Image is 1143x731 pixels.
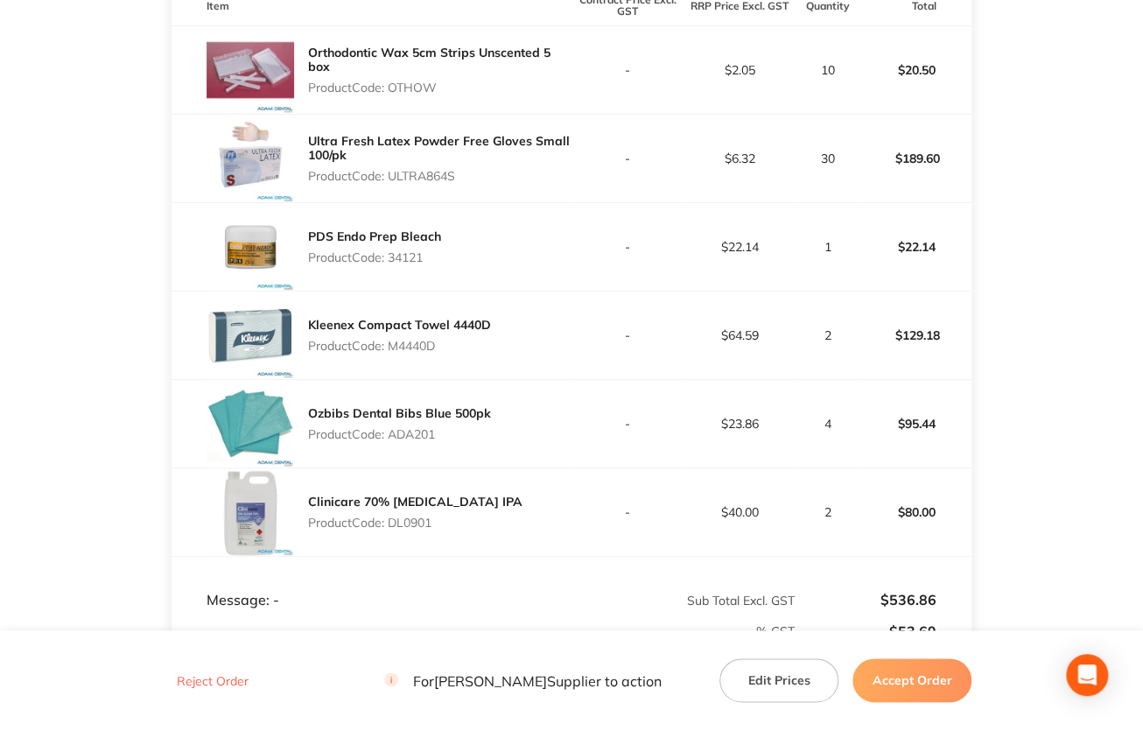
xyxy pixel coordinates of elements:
[860,137,971,179] p: $189.60
[852,658,971,702] button: Accept Order
[207,115,294,202] img: cmR6N3N6bw
[308,516,522,530] p: Product Code: DL0901
[572,505,683,519] p: -
[308,228,441,244] a: PDS Endo Prep Bleach
[684,151,795,165] p: $6.32
[308,45,550,74] a: Orthodontic Wax 5cm Strips Unscented 5 box
[308,317,491,333] a: Kleenex Compact Towel 4440D
[384,672,661,689] p: For [PERSON_NAME] Supplier to action
[207,292,294,379] img: bmtpbDJybA
[308,81,571,95] p: Product Code: OTHOW
[207,380,294,467] img: YzJpcGczag
[207,468,294,556] img: dXVneHdzOA
[172,673,254,689] button: Reject Order
[684,63,795,77] p: $2.05
[796,63,859,77] p: 10
[796,240,859,254] p: 1
[207,203,294,291] img: MHlrOGdhOQ
[308,494,522,510] a: Clinicare 70% [MEDICAL_DATA] IPA
[207,26,294,114] img: eGliaXU0Mg
[172,557,571,609] td: Message: -
[860,314,971,356] p: $129.18
[796,328,859,342] p: 2
[572,417,683,431] p: -
[308,405,491,421] a: Ozbibs Dental Bibs Blue 500pk
[572,151,683,165] p: -
[308,133,570,163] a: Ultra Fresh Latex Powder Free Gloves Small 100/pk
[572,240,683,254] p: -
[860,491,971,533] p: $80.00
[572,594,795,608] p: Sub Total Excl. GST
[860,403,971,445] p: $95.44
[719,658,838,702] button: Edit Prices
[572,63,683,77] p: -
[684,417,795,431] p: $23.86
[684,240,795,254] p: $22.14
[308,250,441,264] p: Product Code: 34121
[308,339,491,353] p: Product Code: M4440D
[796,417,859,431] p: 4
[172,624,795,638] p: % GST
[860,226,971,268] p: $22.14
[860,49,971,91] p: $20.50
[684,505,795,519] p: $40.00
[308,427,491,441] p: Product Code: ADA201
[572,328,683,342] p: -
[1066,654,1108,696] div: Open Intercom Messenger
[796,505,859,519] p: 2
[796,623,936,639] p: $53.69
[796,592,936,608] p: $536.86
[308,169,571,183] p: Product Code: ULTRA864S
[684,328,795,342] p: $64.59
[796,151,859,165] p: 30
